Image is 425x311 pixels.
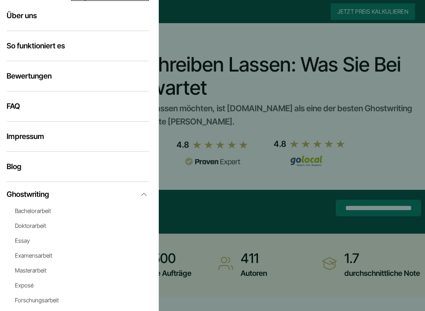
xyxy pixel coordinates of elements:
[15,237,30,244] a: Essay
[15,267,46,274] a: Masterarbeit
[15,222,46,229] a: Doktorarbeit
[7,11,37,20] a: Über uns
[7,41,65,50] a: So funktioniert es
[15,207,51,214] a: Bachelorarbeit
[15,252,52,259] a: Examensarbeit
[7,132,44,141] a: Impressum
[7,72,52,80] a: Bewertungen
[7,189,149,199] a: Ghostwriting
[7,162,21,171] a: Blog
[7,102,20,110] a: FAQ
[15,297,59,304] a: Forschungsarbeit
[15,282,33,289] a: Exposé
